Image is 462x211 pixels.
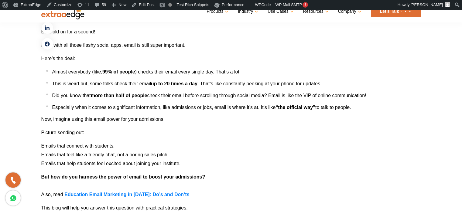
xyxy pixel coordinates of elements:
[41,192,63,197] span: Also, read
[64,192,190,197] a: Education Email Marketing in [DATE]: Do’s and Don’ts
[410,2,443,7] span: [PERSON_NAME]
[41,22,53,34] a: linkedin
[41,174,205,179] b: But how do you harness the power of email to boost your admissions?
[41,130,84,135] span: Picture sending out:
[41,43,186,48] span: Even with all those flashy social apps, email is still super important.
[52,105,276,110] span: Especially when it comes to significant information, like admissions or jobs, email is where it’s...
[151,81,197,86] b: up to 20 times a day
[207,7,227,16] a: Products
[338,7,360,16] a: Company
[91,93,147,98] b: more than half of people
[303,2,308,8] span: !
[147,93,366,98] span: check their email before scrolling through social media? Email is like the VIP of online communic...
[238,7,257,16] a: Industry
[135,69,241,74] span: ) checks their email every single day. That’s a lot!
[41,143,115,148] span: Emails that connect with students.
[52,81,151,86] span: This is weird but, some folks check their email
[303,7,327,16] a: Resources
[41,152,169,157] span: Emails that feel like a friendly chat, not a boring sales pitch.
[41,205,188,210] span: This blog will help you answer this question with practical strategies.
[41,38,53,50] a: facebook
[41,56,75,61] span: Here’s the deal:
[52,69,102,74] span: Almost everybody (like,
[41,29,95,34] span: But hold on for a second!
[268,7,292,16] a: Use Cases
[197,81,322,86] span: ! That’s like constantly peeking at your phone for updates.
[41,117,165,122] span: Now, imagine using this email power for your admissions.
[371,5,421,17] a: Let’s Talk
[275,105,315,110] b: “the official way”
[102,69,135,74] b: 99% of people
[315,105,351,110] span: to talk to people.
[52,93,91,98] span: Did you know that
[41,161,181,166] span: Emails that help students feel excited about joining your institute.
